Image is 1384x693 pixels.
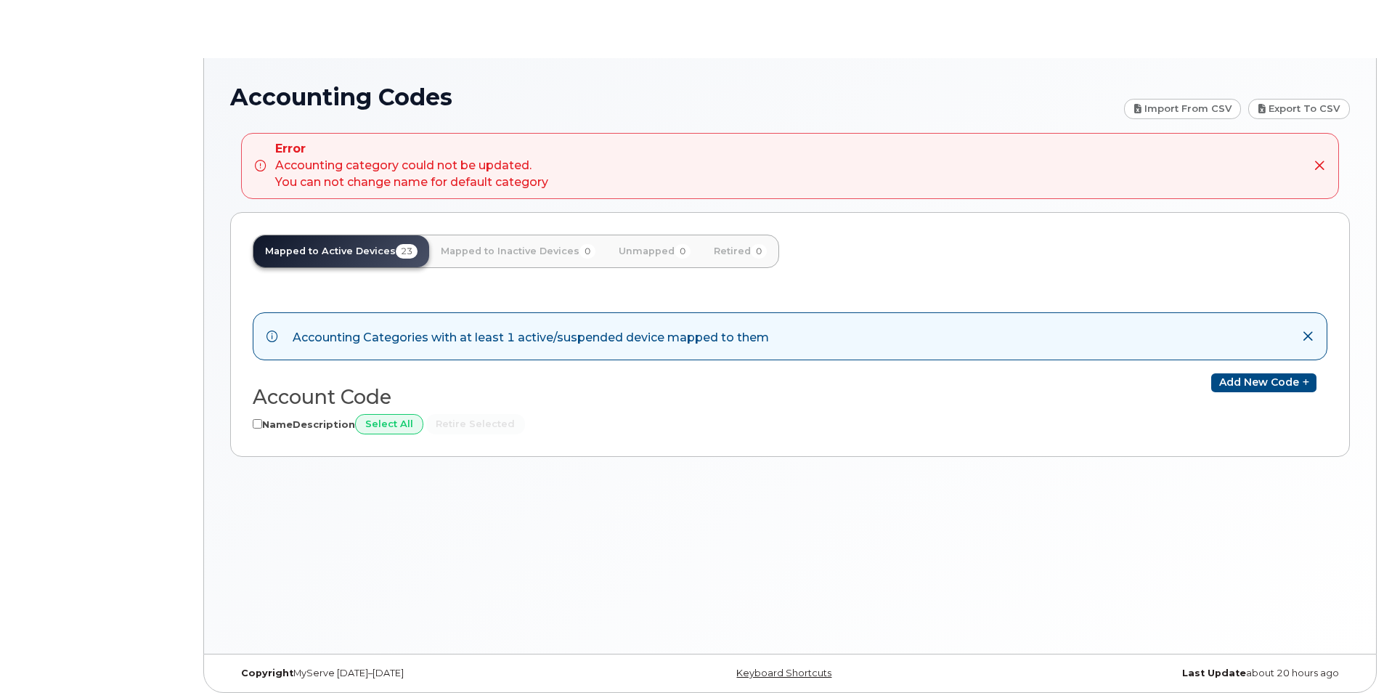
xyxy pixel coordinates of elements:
input: Select All [355,414,423,434]
span: 0 [579,244,595,259]
a: Keyboard Shortcuts [736,668,831,678]
strong: Error [275,141,548,158]
strong: Last Update [1182,668,1246,678]
div: about 20 hours ago [977,668,1350,679]
div: MyServe [DATE]–[DATE] [230,668,603,679]
h2: Account Code [253,386,778,408]
strong: Copyright [241,668,293,678]
a: Import from CSV [1124,99,1242,119]
a: Unmapped [607,235,702,267]
th: Description [293,414,355,434]
div: Accounting Categories with at least 1 active/suspended device mapped to them [293,326,769,346]
a: Export to CSV [1248,99,1350,119]
th: Name [262,414,293,434]
a: Retired [702,235,778,267]
span: 23 [396,244,418,259]
a: Mapped to Active Devices [253,235,429,267]
h1: Accounting Codes [230,84,1117,110]
div: Accounting category could not be updated. You can not change name for default category [275,141,548,191]
span: 0 [751,244,767,259]
a: Mapped to Inactive Devices [429,235,607,267]
span: 0 [675,244,691,259]
a: Add new code [1211,373,1316,392]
